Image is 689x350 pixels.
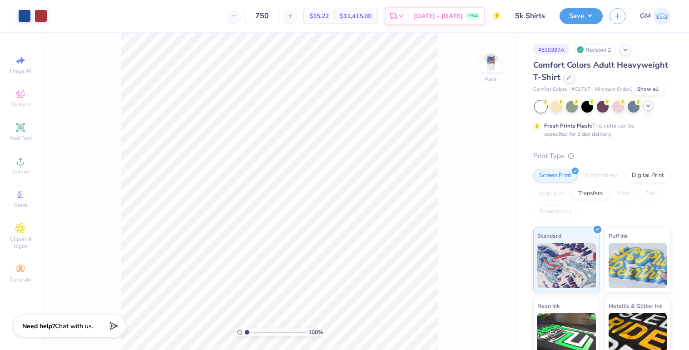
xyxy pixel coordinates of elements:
[609,243,667,288] img: Puff Ink
[626,169,670,182] div: Digital Print
[14,202,28,209] span: Greek
[10,101,30,108] span: Designs
[533,151,671,161] div: Print Type
[571,86,590,94] span: # C1717
[414,11,463,21] span: [DATE] - [DATE]
[572,187,609,201] div: Transfers
[309,11,329,21] span: $15.22
[10,276,31,283] span: Decorate
[639,187,661,201] div: Foil
[609,301,662,311] span: Metallic & Glitter Ink
[560,8,603,24] button: Save
[308,328,323,336] span: 100 %
[244,8,280,24] input: – –
[468,13,478,19] span: FREE
[533,59,668,83] span: Comfort Colors Adult Heavyweight T-Shirt
[533,169,577,182] div: Screen Print
[11,168,30,175] span: Upload
[508,7,553,25] input: Untitled Design
[640,11,651,21] span: GM
[544,122,592,129] strong: Fresh Prints Flash:
[55,322,93,330] span: Chat with us.
[611,187,637,201] div: Vinyl
[632,83,664,95] div: Show all
[482,53,500,71] img: Back
[537,243,596,288] img: Standard
[574,44,616,55] div: Revision 2
[533,205,577,219] div: Rhinestones
[609,231,628,241] span: Puff Ink
[5,235,36,250] span: Clipart & logos
[544,122,656,138] div: This color can be expedited for 5 day delivery.
[10,134,31,142] span: Add Text
[640,7,671,25] a: GM
[485,75,497,84] div: Back
[537,301,560,311] span: Neon Ink
[580,169,623,182] div: Embroidery
[533,44,570,55] div: # 515387A
[533,86,567,94] span: Comfort Colors
[653,7,671,25] img: Grainne Mccague
[10,67,31,74] span: Image AI
[537,231,561,241] span: Standard
[533,187,570,201] div: Applique
[595,86,640,94] span: Minimum Order: 24 +
[22,322,55,330] strong: Need help?
[340,11,372,21] span: $11,415.00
